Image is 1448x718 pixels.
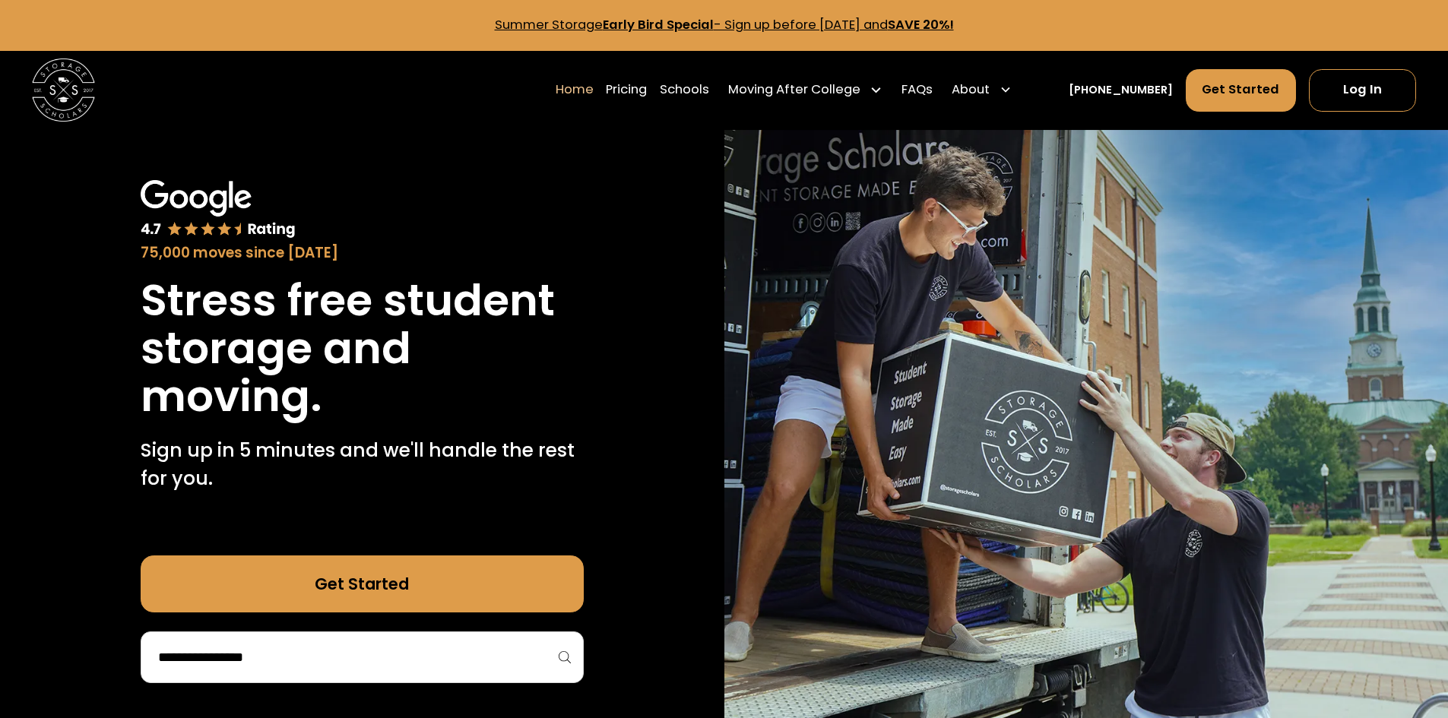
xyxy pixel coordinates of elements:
[141,180,296,239] img: Google 4.7 star rating
[888,16,954,33] strong: SAVE 20%!
[603,16,714,33] strong: Early Bird Special
[952,81,990,100] div: About
[722,68,889,112] div: Moving After College
[660,68,709,112] a: Schools
[141,277,584,420] h1: Stress free student storage and moving.
[141,242,584,264] div: 75,000 moves since [DATE]
[495,16,954,33] a: Summer StorageEarly Bird Special- Sign up before [DATE] andSAVE 20%!
[1186,69,1297,112] a: Get Started
[728,81,860,100] div: Moving After College
[606,68,647,112] a: Pricing
[556,68,594,112] a: Home
[141,555,584,612] a: Get Started
[32,59,95,122] img: Storage Scholars main logo
[1309,69,1416,112] a: Log In
[901,68,933,112] a: FAQs
[1069,82,1173,99] a: [PHONE_NUMBER]
[141,436,584,493] p: Sign up in 5 minutes and we'll handle the rest for you.
[946,68,1019,112] div: About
